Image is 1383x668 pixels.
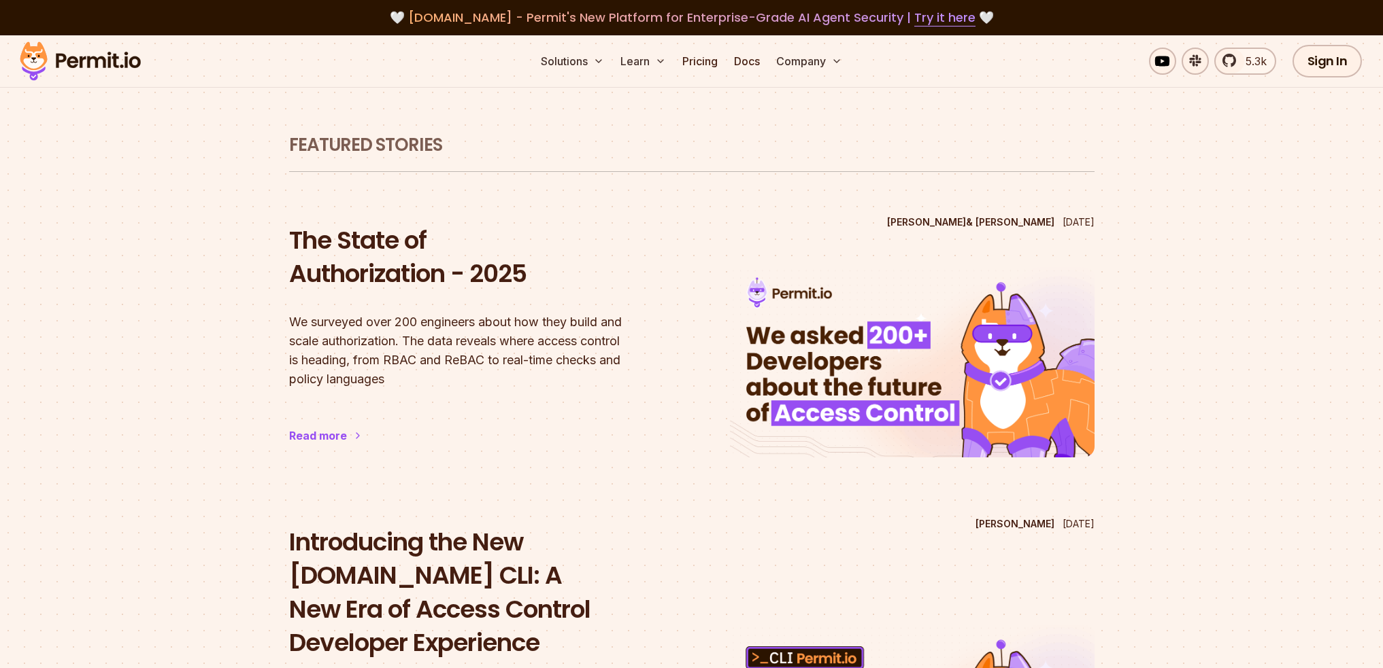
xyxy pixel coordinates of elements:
a: Sign In [1293,45,1363,77]
span: [DOMAIN_NAME] - Permit's New Platform for Enterprise-Grade AI Agent Security | [408,9,976,26]
a: 5.3k [1214,48,1276,75]
a: Try it here [914,9,976,27]
button: Learn [615,48,671,75]
h2: The State of Authorization - 2025 [289,224,654,291]
a: Pricing [677,48,723,75]
span: 5.3k [1237,53,1267,69]
a: The State of Authorization - 2025[PERSON_NAME]& [PERSON_NAME][DATE]The State of Authorization - 2... [289,210,1095,485]
img: Permit logo [14,38,147,84]
p: [PERSON_NAME] & [PERSON_NAME] [887,215,1054,229]
button: Company [771,48,848,75]
p: [PERSON_NAME] [976,517,1054,531]
time: [DATE] [1063,518,1095,529]
p: We surveyed over 200 engineers about how they build and scale authorization. The data reveals whe... [289,313,654,389]
a: Docs [729,48,765,75]
h2: Introducing the New [DOMAIN_NAME] CLI: A New Era of Access Control Developer Experience [289,525,654,660]
h1: Featured Stories [289,133,1095,158]
div: Read more [289,427,347,444]
button: Solutions [535,48,610,75]
div: 🤍 🤍 [33,8,1350,27]
time: [DATE] [1063,216,1095,228]
img: The State of Authorization - 2025 [730,267,1095,457]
